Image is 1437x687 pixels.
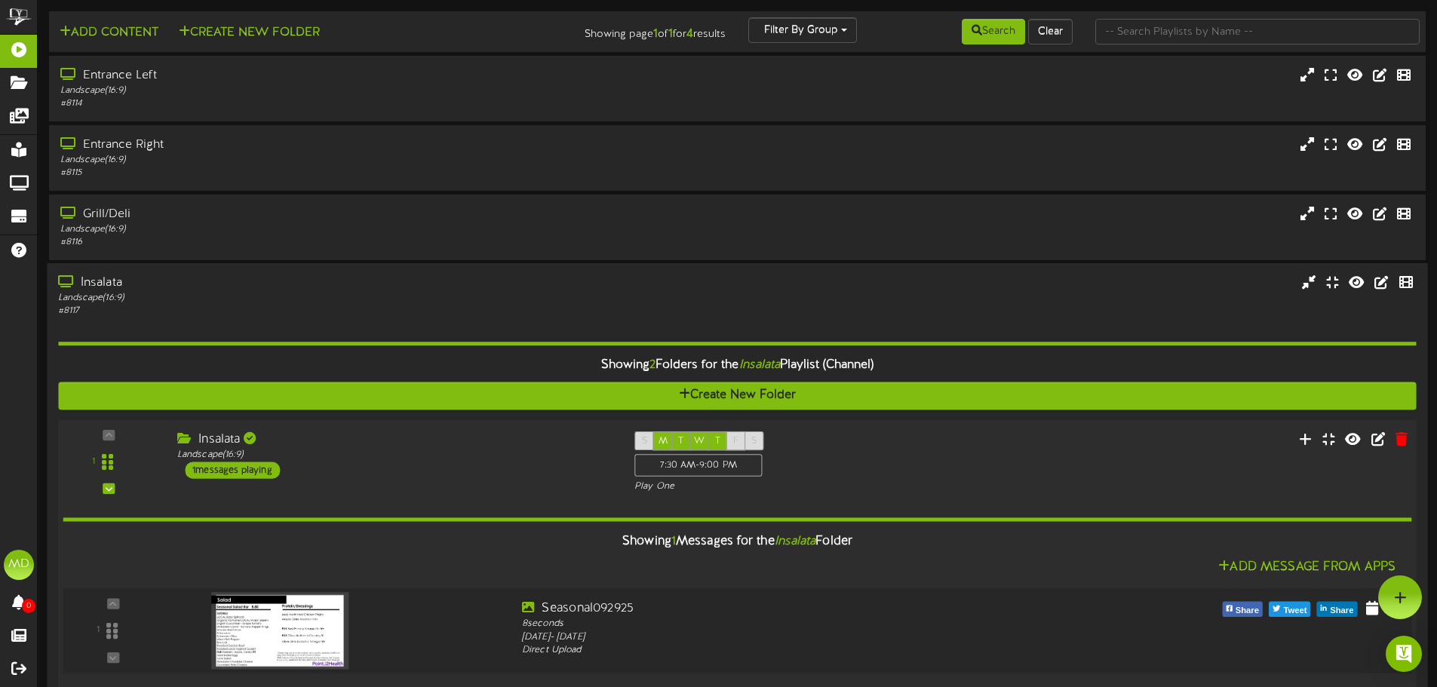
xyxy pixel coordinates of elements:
div: Direct Upload [522,644,1067,658]
div: # 8117 [58,305,611,317]
span: 0 [22,599,35,613]
button: Tweet [1269,602,1310,617]
span: Share [1327,603,1356,619]
div: [DATE] - [DATE] [522,631,1067,645]
div: Landscape ( 16:9 ) [60,223,611,236]
div: Landscape ( 16:9 ) [58,292,611,305]
span: W [694,436,705,446]
strong: 4 [686,27,693,41]
span: M [659,436,668,446]
div: Entrance Right [60,136,611,154]
img: bcec00f7-c8b9-482f-bee1-5ea2512af8a9.jpg [211,592,349,669]
button: Clear [1028,19,1073,44]
button: Share [1222,602,1263,617]
div: Entrance Left [60,67,611,84]
span: T [678,436,683,446]
span: 1 [671,535,676,548]
span: S [642,436,647,446]
div: # 8116 [60,236,611,249]
button: Search [962,19,1025,44]
span: T [715,436,720,446]
input: -- Search Playlists by Name -- [1095,19,1420,44]
div: Landscape ( 16:9 ) [177,449,612,462]
span: F [733,436,738,446]
span: Tweet [1280,603,1310,619]
div: Showing Messages for the Folder [51,526,1423,558]
div: 1 messages playing [185,462,280,479]
button: Create New Folder [174,23,324,42]
span: Share [1233,603,1262,619]
span: S [751,436,757,446]
div: Insalata [58,274,611,292]
div: Seasonal092925 [522,600,1067,618]
div: Grill/Deli [60,206,611,223]
span: 2 [649,359,656,373]
div: Landscape ( 16:9 ) [60,154,611,167]
button: Create New Folder [58,382,1416,410]
strong: 1 [653,27,658,41]
div: Landscape ( 16:9 ) [60,84,611,97]
div: Insalata [177,431,612,449]
div: # 8115 [60,167,611,179]
strong: 1 [668,27,673,41]
button: Share [1317,602,1358,617]
i: Insalata [739,359,780,373]
div: Showing page of for results [506,17,737,43]
div: Open Intercom Messenger [1386,636,1422,672]
div: Showing Folders for the Playlist (Channel) [47,350,1427,382]
button: Add Content [55,23,163,42]
div: 7:30 AM - 9:00 PM [634,455,762,477]
button: Filter By Group [748,17,857,43]
div: Play One [634,480,954,493]
div: 8 seconds [522,618,1067,631]
div: # 8114 [60,97,611,110]
div: MD [4,550,34,580]
button: Add Message From Apps [1214,558,1400,577]
i: Insalata [775,535,816,548]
